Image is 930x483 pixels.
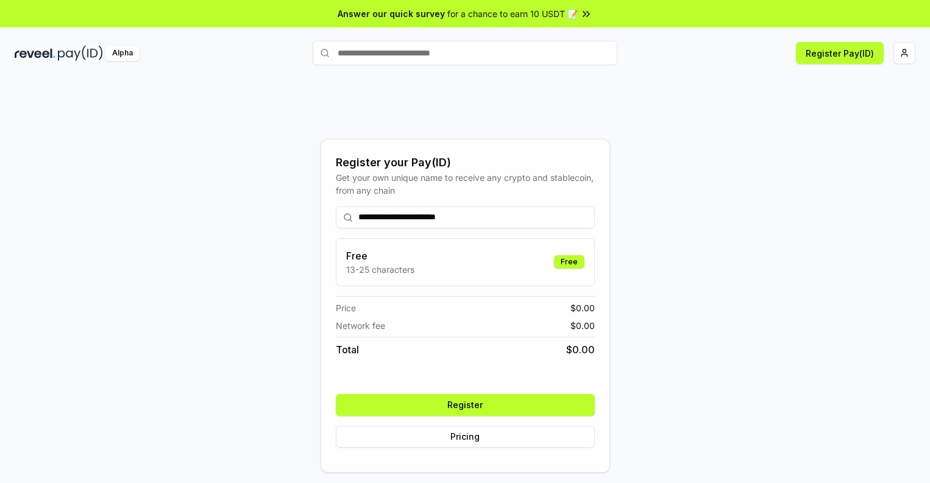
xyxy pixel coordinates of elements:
[336,394,595,416] button: Register
[336,154,595,171] div: Register your Pay(ID)
[336,171,595,197] div: Get your own unique name to receive any crypto and stablecoin, from any chain
[336,319,385,332] span: Network fee
[566,342,595,357] span: $ 0.00
[336,426,595,448] button: Pricing
[58,46,103,61] img: pay_id
[105,46,140,61] div: Alpha
[15,46,55,61] img: reveel_dark
[447,7,578,20] span: for a chance to earn 10 USDT 📝
[796,42,884,64] button: Register Pay(ID)
[338,7,445,20] span: Answer our quick survey
[346,249,414,263] h3: Free
[570,319,595,332] span: $ 0.00
[554,255,584,269] div: Free
[346,263,414,276] p: 13-25 characters
[570,301,595,314] span: $ 0.00
[336,342,359,357] span: Total
[336,301,356,314] span: Price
